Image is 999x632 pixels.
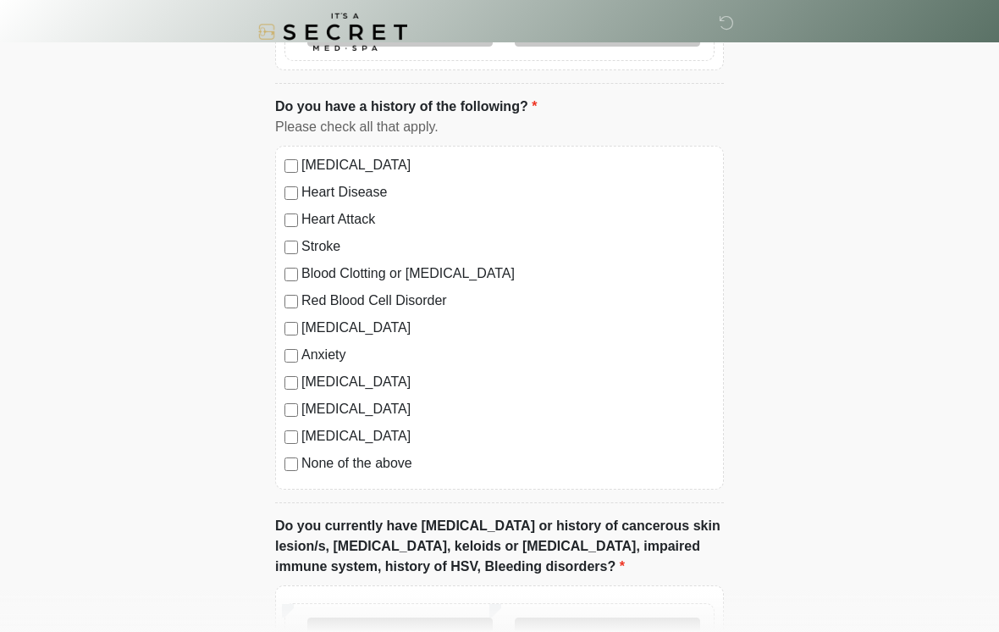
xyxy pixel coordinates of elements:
[284,213,298,227] input: Heart Attack
[284,186,298,200] input: Heart Disease
[284,322,298,335] input: [MEDICAL_DATA]
[258,13,407,51] img: It's A Secret Med Spa Logo
[284,159,298,173] input: [MEDICAL_DATA]
[301,318,715,338] label: [MEDICAL_DATA]
[275,516,724,577] label: Do you currently have [MEDICAL_DATA] or history of cancerous skin lesion/s, [MEDICAL_DATA], keloi...
[301,291,715,311] label: Red Blood Cell Disorder
[284,457,298,471] input: None of the above
[301,426,715,446] label: [MEDICAL_DATA]
[284,430,298,444] input: [MEDICAL_DATA]
[284,241,298,254] input: Stroke
[284,376,298,390] input: [MEDICAL_DATA]
[301,155,715,175] label: [MEDICAL_DATA]
[301,209,715,230] label: Heart Attack
[301,263,715,284] label: Blood Clotting or [MEDICAL_DATA]
[301,453,715,474] label: None of the above
[284,295,298,308] input: Red Blood Cell Disorder
[301,236,715,257] label: Stroke
[275,97,537,117] label: Do you have a history of the following?
[284,349,298,363] input: Anxiety
[275,117,724,137] div: Please check all that apply.
[301,399,715,419] label: [MEDICAL_DATA]
[301,182,715,202] label: Heart Disease
[301,345,715,365] label: Anxiety
[284,403,298,417] input: [MEDICAL_DATA]
[301,372,715,392] label: [MEDICAL_DATA]
[284,268,298,281] input: Blood Clotting or [MEDICAL_DATA]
